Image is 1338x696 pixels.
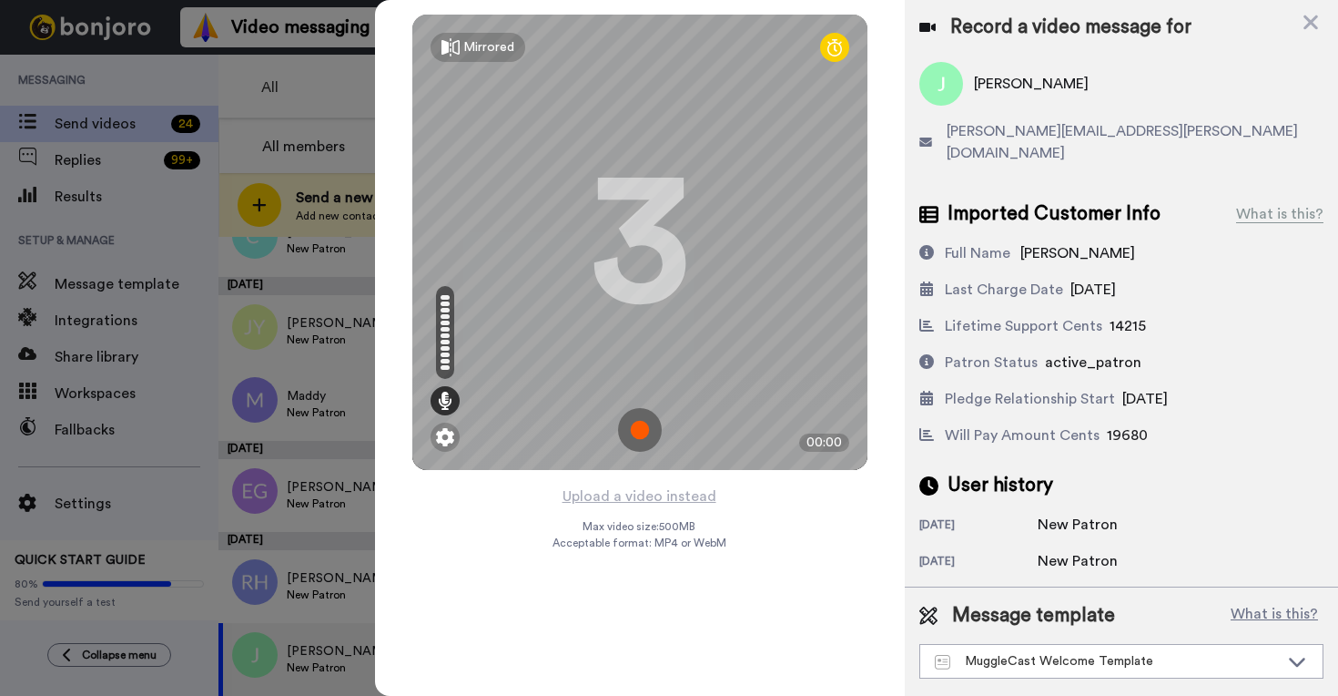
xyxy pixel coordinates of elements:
div: Full Name [945,242,1010,264]
button: Upload a video instead [557,485,722,508]
div: [DATE] [919,554,1038,572]
img: Message-temps.svg [935,655,950,670]
div: MuggleCast Welcome Template [935,652,1279,670]
div: What is this? [1236,203,1323,225]
span: [DATE] [1122,392,1168,406]
button: What is this? [1225,602,1323,629]
div: New Patron [1038,550,1129,572]
span: 19680 [1107,428,1148,443]
div: Pledge Relationship Start [945,388,1115,410]
span: Message template [952,602,1115,629]
div: 00:00 [799,434,849,452]
div: Will Pay Amount Cents [945,425,1100,446]
span: [PERSON_NAME][EMAIL_ADDRESS][PERSON_NAME][DOMAIN_NAME] [947,120,1323,164]
span: Acceptable format: MP4 or WebM [552,536,726,550]
span: [DATE] [1070,282,1116,297]
div: Patron Status [945,352,1038,374]
span: 14215 [1110,319,1146,333]
div: Last Charge Date [945,279,1063,301]
span: User history [948,472,1053,499]
span: active_patron [1045,355,1141,370]
img: ic_gear.svg [436,428,454,446]
span: Max video size: 500 MB [583,519,696,534]
div: Lifetime Support Cents [945,315,1102,337]
span: [PERSON_NAME] [1020,246,1135,261]
div: 3 [590,174,690,311]
span: Imported Customer Info [948,200,1161,228]
div: [DATE] [919,517,1038,536]
div: New Patron [1038,514,1129,536]
img: ic_record_start.svg [618,408,662,452]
